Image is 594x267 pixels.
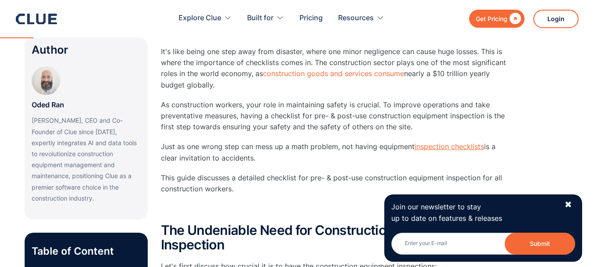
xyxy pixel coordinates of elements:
[247,4,273,32] div: Built for
[161,46,513,91] p: It's like being one step away from disaster, where one minor negligence can cause huge losses. Th...
[505,233,575,255] button: Submit
[247,4,284,32] div: Built for
[161,203,513,214] p: ‍
[338,4,384,32] div: Resources
[533,10,579,28] a: Login
[161,172,513,194] p: This guide discusses a detailed checklist for pre- & post-use construction equipment inspection f...
[32,115,141,204] p: [PERSON_NAME], CEO and Co-Founder of Clue since [DATE], expertly integrates AI and data tools to ...
[32,44,141,55] div: Author
[179,4,221,32] div: Explore Clue
[415,142,484,151] a: inspection checklists
[299,4,323,32] a: Pricing
[565,199,572,210] div: ✖
[32,66,60,95] img: Oded Ran
[391,201,557,223] p: Join our newsletter to stay up to date on features & releases
[161,141,513,163] p: Just as one wrong step can mess up a math problem, not having equipment is a clear invitation to ...
[507,13,521,24] div: 
[32,99,64,110] p: Oded Ran
[32,244,141,258] p: Table of Content
[161,223,513,252] h2: The Undeniable Need for Construction Equipment Inspection
[469,10,525,28] a: Get Pricing
[179,4,232,32] div: Explore Clue
[391,233,575,255] input: Enter your E-mail
[338,4,374,32] div: Resources
[476,13,507,24] div: Get Pricing
[263,69,404,78] a: construction goods and services consume
[161,99,513,133] p: As construction workers, your role in maintaining safety is crucial. To improve operations and ta...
